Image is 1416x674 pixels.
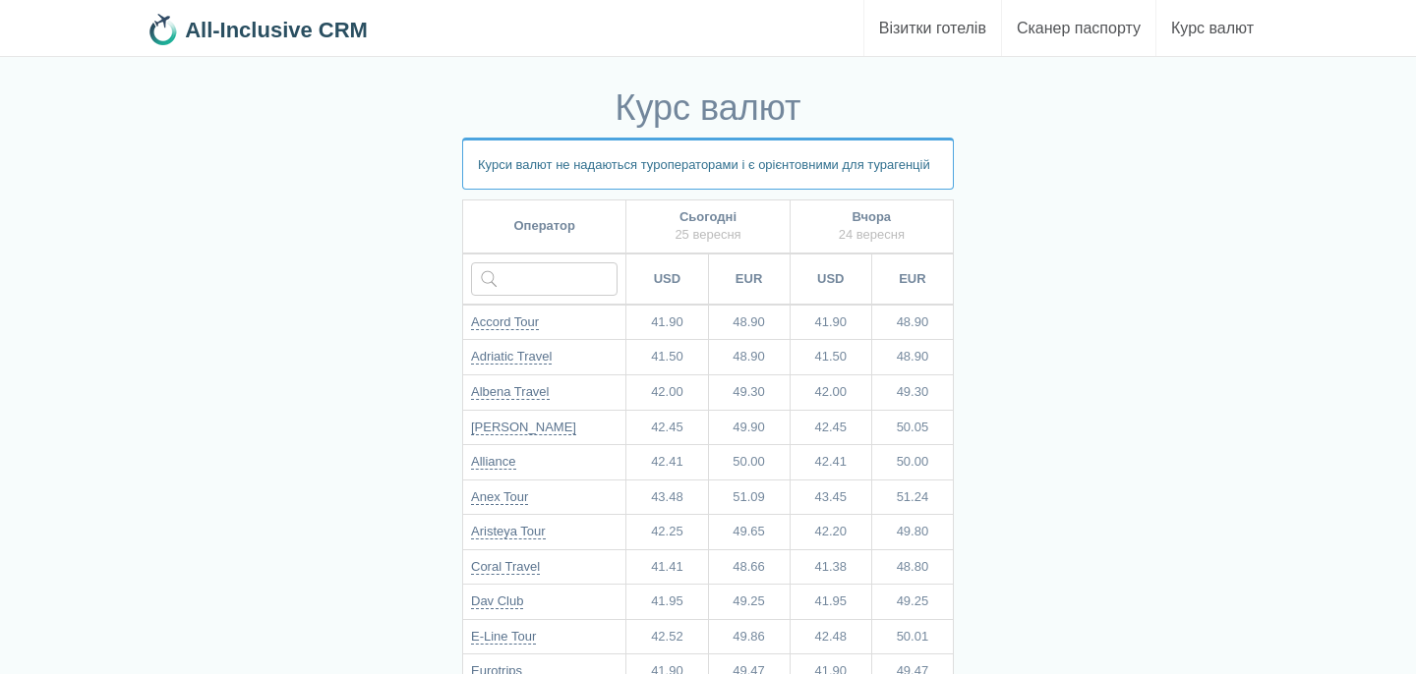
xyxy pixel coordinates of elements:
th: USD [790,253,871,305]
td: 50.00 [871,445,953,480]
td: 41.95 [790,585,871,620]
td: 51.24 [871,479,953,515]
span: 25 вересня [675,227,740,242]
b: All-Inclusive CRM [185,18,368,42]
td: 42.41 [790,445,871,480]
td: 51.09 [708,479,790,515]
p: Курси валют не надаються туроператорами і є орієнтовними для турагенцій [462,138,954,190]
td: 49.65 [708,515,790,550]
td: 42.00 [626,374,708,410]
td: 48.90 [871,340,953,375]
a: Anex Tour [471,489,528,505]
td: 42.41 [626,445,708,480]
td: 48.66 [708,549,790,585]
th: EUR [871,253,953,305]
a: Albena Travel [471,384,550,400]
td: 41.41 [626,549,708,585]
span: 24 вересня [839,227,905,242]
h1: Курс валют [462,88,954,128]
td: 48.90 [871,305,953,340]
th: Оператор [463,199,626,253]
td: 49.80 [871,515,953,550]
td: 41.50 [626,340,708,375]
img: 32x32.png [147,14,179,45]
th: EUR [708,253,790,305]
td: 41.90 [790,305,871,340]
b: Сьогодні [679,209,737,224]
td: 48.80 [871,549,953,585]
td: 50.00 [708,445,790,480]
td: 42.45 [626,410,708,445]
td: 49.30 [871,374,953,410]
td: 41.50 [790,340,871,375]
th: USD [626,253,708,305]
td: 48.90 [708,305,790,340]
a: Adriatic Travel [471,349,552,365]
td: 49.30 [708,374,790,410]
td: 42.00 [790,374,871,410]
td: 42.52 [626,619,708,654]
a: Alliance [471,454,516,470]
a: Coral Travel [471,559,540,575]
td: 41.90 [626,305,708,340]
td: 43.48 [626,479,708,515]
a: Accord Tour [471,314,539,330]
a: Dav Club [471,593,523,609]
td: 42.48 [790,619,871,654]
td: 49.25 [871,585,953,620]
td: 42.45 [790,410,871,445]
td: 49.90 [708,410,790,445]
b: Вчора [853,209,892,224]
td: 43.45 [790,479,871,515]
a: E-Line Tour [471,629,536,645]
td: 41.95 [626,585,708,620]
td: 41.38 [790,549,871,585]
td: 50.01 [871,619,953,654]
a: [PERSON_NAME] [471,420,576,435]
td: 49.25 [708,585,790,620]
td: 48.90 [708,340,790,375]
input: Введіть назву [471,262,618,296]
td: 42.20 [790,515,871,550]
td: 50.05 [871,410,953,445]
td: 42.25 [626,515,708,550]
td: 49.86 [708,619,790,654]
a: Aristeya Tour [471,524,546,539]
